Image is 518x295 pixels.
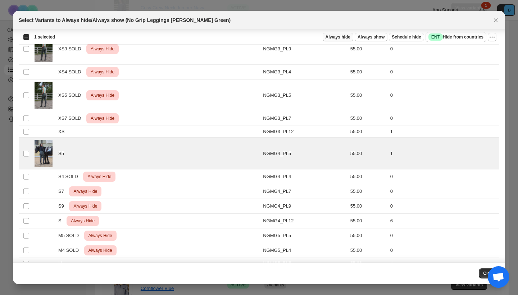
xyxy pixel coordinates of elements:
td: 0 [388,243,499,258]
span: XS7 SOLD [58,115,85,122]
td: 0 [388,184,499,199]
td: 55.00 [348,228,388,243]
h2: Select Variants to Always hide/Always show (No Grip Leggings [PERSON_NAME] Green) [19,17,231,24]
td: NGMG5_PL5 [261,228,348,243]
td: NGMG3_PL7 [261,111,348,126]
button: Close [491,15,501,25]
td: NGMG5_PL4 [261,243,348,258]
td: NGMG3_PL12 [261,126,348,138]
td: NGMG4_PL7 [261,184,348,199]
button: Close [479,268,499,278]
span: S [58,217,65,224]
td: 55.00 [348,214,388,228]
span: M4 SOLD [58,247,83,254]
span: Always Hide [89,68,116,76]
td: 0 [388,111,499,126]
td: 55.00 [348,138,388,169]
img: 22544949-2D27-43A1-B5C0-4FBD92EFBB95_4.jpg [35,35,53,62]
span: Always Hide [89,91,116,100]
span: S5 [58,150,68,157]
td: 55.00 [348,111,388,126]
span: S9 [58,203,68,210]
button: Always hide [323,33,353,41]
td: 55.00 [348,80,388,111]
td: 4 [388,258,499,270]
td: 6 [388,214,499,228]
td: 0 [388,199,499,214]
td: 55.00 [348,184,388,199]
td: NGMG4_PL4 [261,169,348,184]
span: Schedule hide [392,34,421,40]
span: Always hide [326,34,350,40]
span: Close [483,271,495,276]
button: More actions [488,33,496,41]
span: Always Hide [87,231,114,240]
td: 55.00 [348,199,388,214]
img: IMG_4220.jpg [35,140,53,167]
span: Hide from countries [428,33,483,41]
td: 0 [388,169,499,184]
button: Schedule hide [389,33,424,41]
span: S4 SOLD [58,173,82,180]
span: Always Hide [69,217,96,225]
td: 55.00 [348,65,388,80]
span: Always Hide [89,114,116,123]
span: Always Hide [86,172,113,181]
td: NGMG3_PL4 [261,65,348,80]
span: Always Hide [72,187,99,196]
span: M [58,260,66,267]
td: NGMG3_PL9 [261,33,348,65]
td: 55.00 [348,126,388,138]
td: 55.00 [348,33,388,65]
span: Always Hide [72,202,99,210]
td: NGMG4_PL12 [261,214,348,228]
a: Open chat [488,266,509,288]
span: M5 SOLD [58,232,83,239]
td: 1 [388,126,499,138]
span: S7 [58,188,68,195]
span: Always Hide [87,246,114,255]
td: 55.00 [348,243,388,258]
td: NGMG4_PL5 [261,138,348,169]
td: NGMG5_PL7 [261,258,348,270]
td: 0 [388,33,499,65]
td: 0 [388,65,499,80]
span: Always Hide [89,45,116,53]
td: NGMG3_PL5 [261,80,348,111]
td: 55.00 [348,169,388,184]
button: SuccessENTHide from countries [426,32,486,42]
button: Always show [355,33,387,41]
img: 22544949-2D27-43A1-B5C0-4FBD92EFBB95_4.jpg [35,82,53,109]
span: XS9 SOLD [58,45,85,53]
td: 0 [388,228,499,243]
span: XS [58,128,68,135]
td: 55.00 [348,258,388,270]
td: NGMG4_PL9 [261,199,348,214]
td: 0 [388,80,499,111]
span: Always show [358,34,385,40]
td: 1 [388,138,499,169]
span: XS4 SOLD [58,68,85,76]
span: XS5 SOLD [58,92,85,99]
span: ENT [431,34,440,40]
span: 1 selected [34,34,55,40]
